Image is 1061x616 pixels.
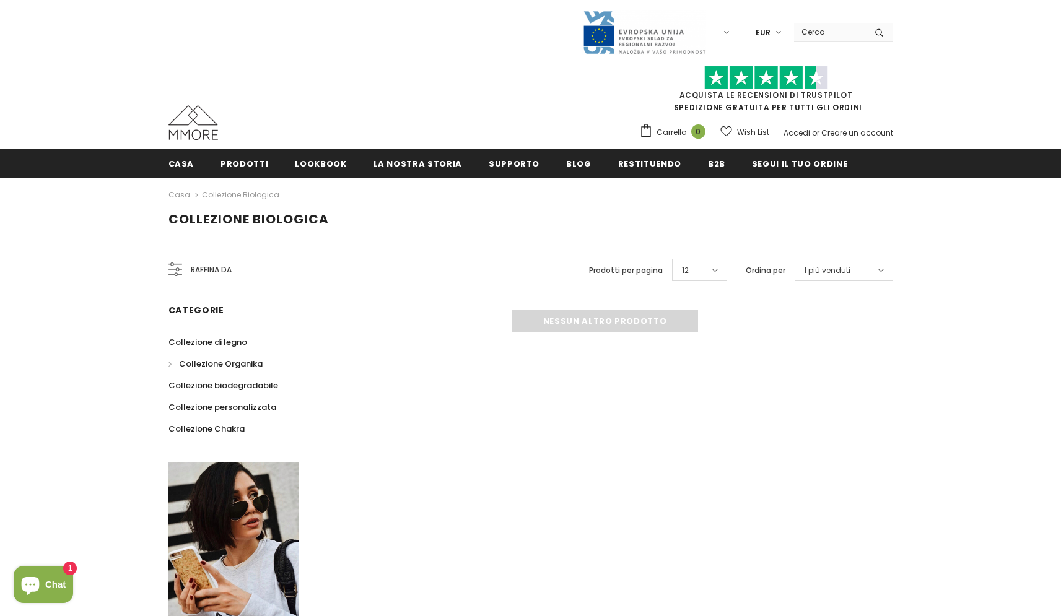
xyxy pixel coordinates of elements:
a: Wish List [720,121,769,143]
span: SPEDIZIONE GRATUITA PER TUTTI GLI ORDINI [639,71,893,113]
a: Blog [566,149,592,177]
a: La nostra storia [373,149,462,177]
a: Collezione personalizzata [168,396,276,418]
a: Casa [168,188,190,202]
a: Javni Razpis [582,27,706,37]
img: Javni Razpis [582,10,706,55]
span: Casa [168,158,194,170]
span: Collezione biodegradabile [168,380,278,391]
span: Segui il tuo ordine [752,158,847,170]
inbox-online-store-chat: Shopify online store chat [10,566,77,606]
span: Lookbook [295,158,346,170]
a: Segui il tuo ordine [752,149,847,177]
a: Collezione biologica [202,189,279,200]
span: Categorie [168,304,224,316]
a: B2B [708,149,725,177]
a: Collezione biodegradabile [168,375,278,396]
span: supporto [489,158,539,170]
a: Prodotti [220,149,268,177]
a: Carrello 0 [639,123,712,142]
a: Collezione Organika [168,353,263,375]
span: Collezione personalizzata [168,401,276,413]
a: Collezione Chakra [168,418,245,440]
span: 12 [682,264,689,277]
a: Acquista le recensioni di TrustPilot [679,90,853,100]
input: Search Site [794,23,865,41]
a: Collezione di legno [168,331,247,353]
a: Accedi [784,128,810,138]
span: La nostra storia [373,158,462,170]
a: Lookbook [295,149,346,177]
span: Carrello [657,126,686,139]
a: Casa [168,149,194,177]
img: Casi MMORE [168,105,218,140]
span: 0 [691,124,705,139]
label: Ordina per [746,264,785,277]
span: or [812,128,819,138]
a: supporto [489,149,539,177]
span: Restituendo [618,158,681,170]
span: Collezione biologica [168,210,329,228]
span: Collezione Organika [179,358,263,370]
label: Prodotti per pagina [589,264,663,277]
span: Raffina da [191,263,232,277]
span: B2B [708,158,725,170]
span: Collezione di legno [168,336,247,348]
span: Prodotti [220,158,268,170]
img: Fidati di Pilot Stars [704,66,828,90]
span: Blog [566,158,592,170]
span: Wish List [737,126,769,139]
span: EUR [756,27,771,39]
span: I più venduti [805,264,850,277]
a: Creare un account [821,128,893,138]
a: Restituendo [618,149,681,177]
span: Collezione Chakra [168,423,245,435]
